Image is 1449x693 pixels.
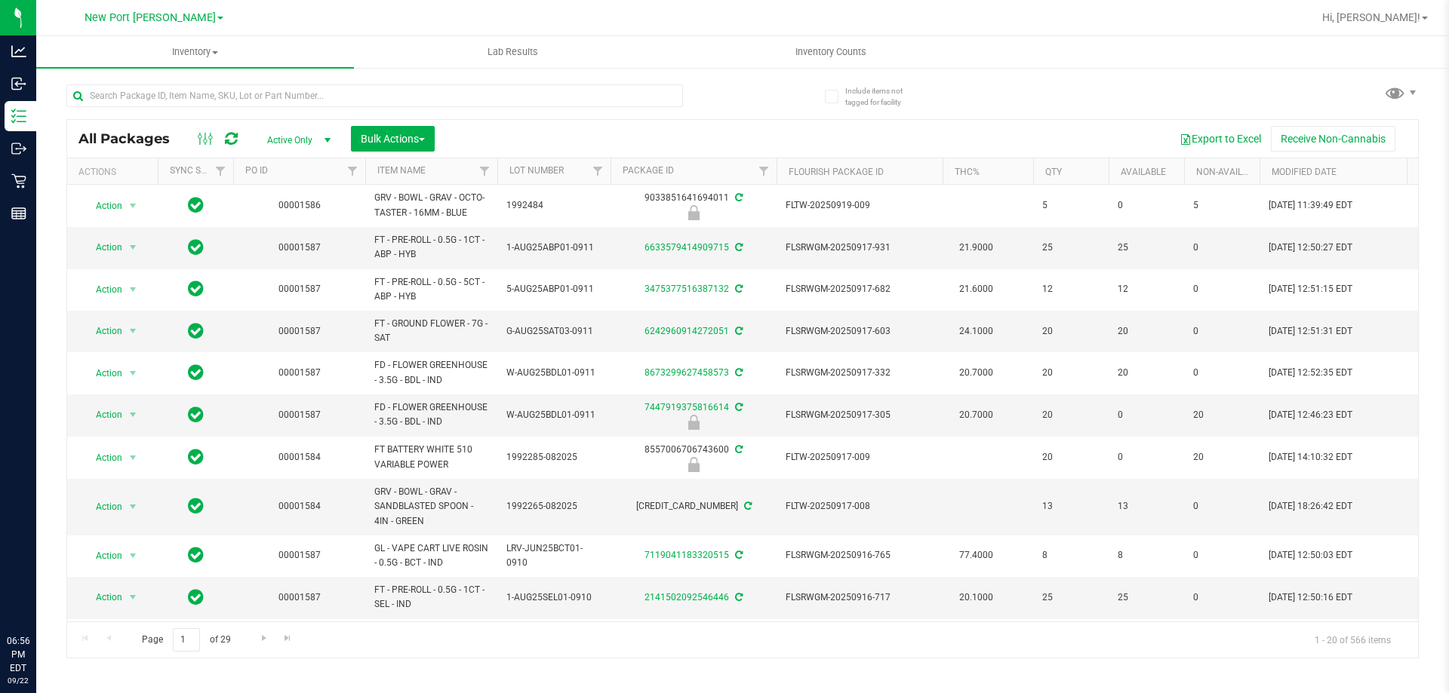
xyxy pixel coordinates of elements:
[11,109,26,124] inline-svg: Inventory
[1303,628,1403,651] span: 1 - 20 of 566 items
[1118,450,1175,465] span: 0
[645,326,729,336] a: 6242960914272051
[1170,126,1271,152] button: Export to Excel
[733,367,743,378] span: Sync from Compliance System
[1042,198,1100,213] span: 5
[78,167,152,177] div: Actions
[586,158,611,184] a: Filter
[1322,11,1420,23] span: Hi, [PERSON_NAME]!
[11,141,26,156] inline-svg: Outbound
[1118,241,1175,255] span: 25
[1042,408,1100,422] span: 20
[1193,548,1251,563] span: 0
[645,367,729,378] a: 8673299627458573
[952,544,1001,566] span: 77.4000
[608,443,779,472] div: 8557006706743600
[645,550,729,560] a: 7119041183320515
[11,173,26,189] inline-svg: Retail
[361,133,425,145] span: Bulk Actions
[1271,126,1395,152] button: Receive Non-Cannabis
[786,590,934,605] span: FLSRWGM-20250916-717
[124,195,143,216] span: select
[374,275,488,304] span: FT - PRE-ROLL - 0.5G - 5CT - ABP - HYB
[1193,590,1251,605] span: 0
[672,36,989,68] a: Inventory Counts
[1269,282,1352,296] span: [DATE] 12:51:15 EDT
[786,408,934,422] span: FLSRWGM-20250917-305
[506,366,601,380] span: W-AUG25BDL01-0911
[786,450,934,465] span: FLTW-20250917-009
[733,402,743,412] span: Sync from Compliance System
[733,284,743,294] span: Sync from Compliance System
[786,324,934,339] span: FLSRWGM-20250917-603
[1118,548,1175,563] span: 8
[11,206,26,221] inline-svg: Reports
[733,550,743,560] span: Sync from Compliance System
[1193,241,1251,255] span: 0
[733,192,743,203] span: Sync from Compliance System
[1193,499,1251,514] span: 0
[253,628,275,649] a: Go to the next page
[1121,167,1166,177] a: Available
[188,362,204,383] span: In Sync
[124,237,143,258] span: select
[1042,590,1100,605] span: 25
[82,195,123,216] span: Action
[608,415,779,430] div: Newly Received
[278,367,321,378] a: 00001587
[1269,590,1352,605] span: [DATE] 12:50:16 EDT
[1042,548,1100,563] span: 8
[15,572,60,618] iframe: Resource center
[1118,590,1175,605] span: 25
[786,241,934,255] span: FLSRWGM-20250917-931
[188,404,204,425] span: In Sync
[129,628,243,652] span: Page of 29
[208,158,233,184] a: Filter
[952,362,1001,384] span: 20.7000
[188,587,204,608] span: In Sync
[786,282,934,296] span: FLSRWGM-20250917-682
[506,282,601,296] span: 5-AUG25ABP01-0911
[11,44,26,59] inline-svg: Analytics
[354,36,672,68] a: Lab Results
[245,165,268,176] a: PO ID
[278,284,321,294] a: 00001587
[278,452,321,462] a: 00001584
[374,541,488,570] span: GL - VAPE CART LIVE ROSIN - 0.5G - BCT - IND
[82,279,123,300] span: Action
[340,158,365,184] a: Filter
[7,675,29,686] p: 09/22
[506,241,601,255] span: 1-AUG25ABP01-0911
[1118,324,1175,339] span: 20
[1269,548,1352,563] span: [DATE] 12:50:03 EDT
[786,548,934,563] span: FLSRWGM-20250916-765
[786,198,934,213] span: FLTW-20250919-009
[786,499,934,514] span: FLTW-20250917-008
[1118,408,1175,422] span: 0
[506,324,601,339] span: G-AUG25SAT03-0911
[278,550,321,560] a: 00001587
[124,404,143,425] span: select
[1045,167,1062,177] a: Qty
[1269,198,1352,213] span: [DATE] 11:39:49 EDT
[645,592,729,603] a: 2141502092546446
[278,200,321,210] a: 00001586
[377,165,426,176] a: Item Name
[1118,282,1175,296] span: 12
[845,85,921,108] span: Include items not tagged for facility
[1042,241,1100,255] span: 25
[124,363,143,384] span: select
[1269,241,1352,255] span: [DATE] 12:50:27 EDT
[733,592,743,603] span: Sync from Compliance System
[82,237,123,258] span: Action
[952,587,1001,609] span: 20.1000
[277,628,299,649] a: Go to the last page
[506,499,601,514] span: 1992265-082025
[608,191,779,220] div: 9033851641694011
[170,165,228,176] a: Sync Status
[374,233,488,262] span: FT - PRE-ROLL - 0.5G - 1CT - ABP - HYB
[36,36,354,68] a: Inventory
[1269,450,1352,465] span: [DATE] 14:10:32 EDT
[82,447,123,468] span: Action
[1042,499,1100,514] span: 13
